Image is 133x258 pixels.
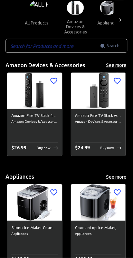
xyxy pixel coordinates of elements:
[100,1,116,15] img: Appliances
[59,15,92,39] button: amazon devices & accessories
[6,173,34,181] h5: Appliances
[75,225,122,231] h6: Countertop Ice Maker, Ice Maker Machine 6 Mins 9 Bullet Ice, 26.5lbs/24Hrs, Portable Ice Maker Ma...
[67,1,84,15] img: Amazon Devices & Accessories
[75,113,122,119] h6: Amazon Fire TV Stick with Alexa Voice Remote (includes TV controls), free &amp; live TV without c...
[29,1,49,15] img: ALL PRODUCTS
[11,113,58,119] h6: Amazon Fire TV Stick 4K Max streaming device, Wi-Fi 6, Alexa Voice Remote (includes TV controls)
[107,42,120,49] span: Search
[11,231,58,237] span: Appliances
[6,62,85,69] h5: Amazon Devices & Accessories
[11,119,58,125] span: Amazon Devices & Accessories
[11,225,58,231] h6: Silonn Ice Maker Countertop, 9 Cubes Ready in 6 Mins, 26lbs in 24Hrs, Self-Cleaning Ice Machine w...
[7,73,62,109] img: Amazon Fire TV Stick 4K Max streaming device, Wi-Fi 6, Alexa Voice Remote (includes TV controls) ...
[75,119,122,125] span: Amazon Devices & Accessories
[101,146,114,151] p: Buy now
[71,73,126,109] img: Amazon Fire TV Stick with Alexa Voice Remote (includes TV controls), free &amp; live TV without c...
[7,185,62,221] img: Silonn Ice Maker Countertop, 9 Cubes Ready in 6 Mins, 26lbs in 24Hrs, Self-Cleaning Ice Machine w...
[105,61,127,70] button: See more
[6,39,100,53] input: Search for Products and more
[92,15,124,31] button: appliances
[37,146,51,151] p: Buy now
[19,15,54,31] button: all products
[11,145,26,151] span: $ 26.99
[71,185,126,221] img: Countertop Ice Maker, Ice Maker Machine 6 Mins 9 Bullet Ice, 26.5lbs/24Hrs, Portable Ice Maker Ma...
[105,173,127,182] button: See more
[75,145,90,151] span: $ 24.99
[75,231,122,237] span: Appliances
